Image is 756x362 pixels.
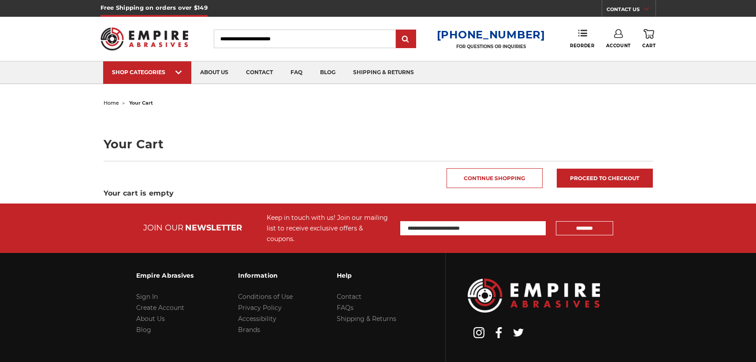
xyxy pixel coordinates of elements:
[437,28,545,41] a: [PHONE_NUMBER]
[136,293,158,301] a: Sign In
[447,168,543,188] a: Continue Shopping
[311,61,344,84] a: blog
[337,304,354,312] a: FAQs
[607,4,655,17] a: CONTACT US
[136,266,194,285] h3: Empire Abrasives
[185,223,242,233] span: NEWSLETTER
[337,293,361,301] a: Contact
[238,304,282,312] a: Privacy Policy
[642,29,655,49] a: Cart
[642,43,655,49] span: Cart
[237,61,282,84] a: contact
[570,29,594,48] a: Reorder
[129,100,153,106] span: your cart
[570,43,594,49] span: Reorder
[238,266,293,285] h3: Information
[238,315,276,323] a: Accessibility
[143,223,183,233] span: JOIN OUR
[136,326,151,334] a: Blog
[104,138,653,150] h1: Your Cart
[267,212,391,244] div: Keep in touch with us! Join our mailing list to receive exclusive offers & coupons.
[112,69,182,75] div: SHOP CATEGORIES
[397,30,415,48] input: Submit
[337,266,396,285] h3: Help
[606,43,631,49] span: Account
[104,188,653,199] h3: Your cart is empty
[468,279,600,313] img: Empire Abrasives Logo Image
[136,315,165,323] a: About Us
[437,44,545,49] p: FOR QUESTIONS OR INQUIRIES
[344,61,423,84] a: shipping & returns
[557,169,653,188] a: Proceed to checkout
[337,315,396,323] a: Shipping & Returns
[101,22,189,56] img: Empire Abrasives
[282,61,311,84] a: faq
[104,100,119,106] a: home
[238,326,260,334] a: Brands
[191,61,237,84] a: about us
[238,293,293,301] a: Conditions of Use
[136,304,184,312] a: Create Account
